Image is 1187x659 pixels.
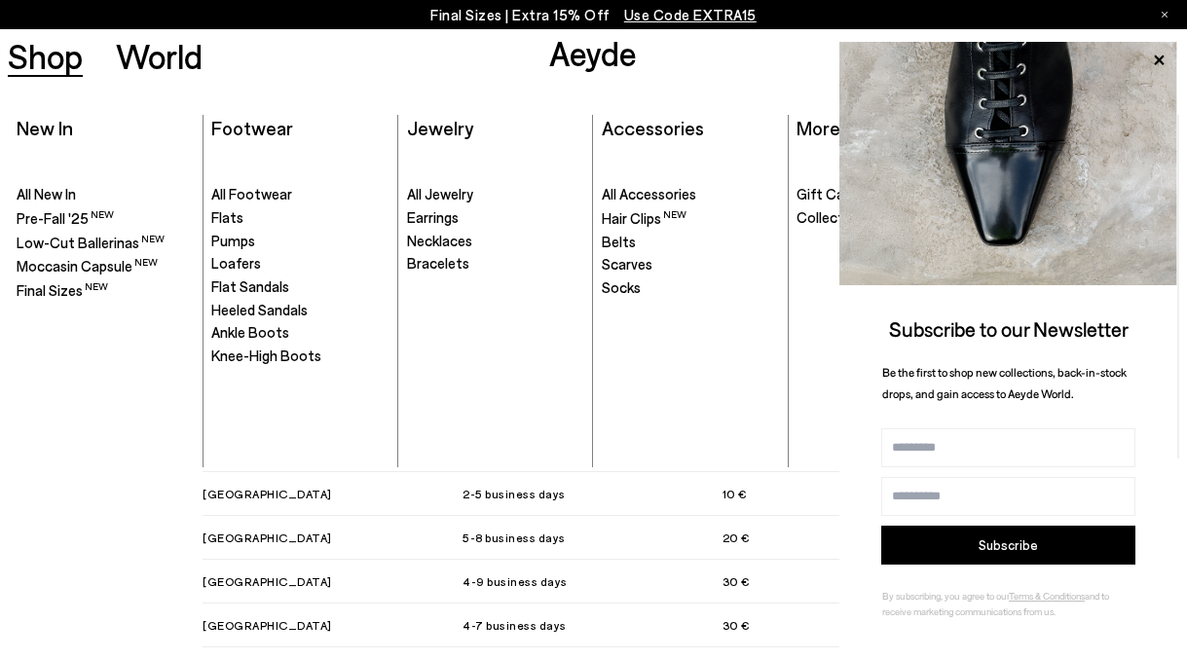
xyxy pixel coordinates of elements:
[211,301,308,318] span: Heeled Sandals
[602,278,780,298] a: Socks
[8,39,83,73] a: Shop
[211,347,321,364] span: Knee-High Boots
[17,185,195,204] a: All New In
[839,42,1177,285] img: ca3f721fb6ff708a270709c41d776025.jpg
[211,347,389,366] a: Knee-High Boots
[407,116,473,139] a: Jewelry
[17,280,195,301] a: Final Sizes
[211,254,389,274] a: Loafers
[889,316,1129,341] span: Subscribe to our Newsletter
[211,208,243,226] span: Flats
[17,116,73,139] a: New In
[797,208,872,226] span: Collectibles
[463,569,723,593] span: 4-9 business days
[602,233,636,250] span: Belts
[407,232,472,249] span: Necklaces
[602,255,652,273] span: Scarves
[881,526,1135,565] button: Subscribe
[203,569,463,593] span: [GEOGRAPHIC_DATA]
[723,569,983,593] span: 30 €
[211,277,289,295] span: Flat Sandals
[797,185,976,204] a: Gift Cards
[407,208,585,228] a: Earrings
[602,233,780,252] a: Belts
[203,526,463,549] span: [GEOGRAPHIC_DATA]
[17,233,195,253] a: Low-Cut Ballerinas
[723,613,983,637] span: 30 €
[211,232,389,251] a: Pumps
[1009,590,1085,602] a: Terms & Conditions
[203,613,463,637] span: [GEOGRAPHIC_DATA]
[463,482,723,505] span: 2-5 business days
[17,209,114,227] span: Pre-Fall '25
[407,232,585,251] a: Necklaces
[211,301,389,320] a: Heeled Sandals
[602,116,704,139] a: Accessories
[463,613,723,637] span: 4-7 business days
[116,39,203,73] a: World
[407,208,459,226] span: Earrings
[211,277,389,297] a: Flat Sandals
[723,482,983,505] span: 10 €
[211,254,261,272] span: Loafers
[723,526,983,549] span: 20 €
[211,323,289,341] span: Ankle Boots
[17,256,195,276] a: Moccasin Capsule
[17,281,108,299] span: Final Sizes
[407,254,469,272] span: Bracelets
[602,209,686,227] span: Hair Clips
[624,6,757,23] span: Navigate to /collections/ss25-final-sizes
[211,185,389,204] a: All Footwear
[797,185,864,202] span: Gift Cards
[797,116,840,139] a: More
[407,185,585,204] a: All Jewelry
[882,590,1009,602] span: By subscribing, you agree to our
[407,254,585,274] a: Bracelets
[17,208,195,229] a: Pre-Fall '25
[882,365,1127,401] span: Be the first to shop new collections, back-in-stock drops, and gain access to Aeyde World.
[211,116,293,139] a: Footwear
[211,208,389,228] a: Flats
[549,32,637,73] a: Aeyde
[17,234,165,251] span: Low-Cut Ballerinas
[203,482,463,505] span: [GEOGRAPHIC_DATA]
[602,185,780,204] a: All Accessories
[797,208,976,228] a: Collectibles
[602,255,780,275] a: Scarves
[211,185,292,202] span: All Footwear
[602,185,696,202] span: All Accessories
[211,323,389,343] a: Ankle Boots
[407,185,473,202] span: All Jewelry
[602,208,780,229] a: Hair Clips
[602,278,641,296] span: Socks
[430,3,757,27] p: Final Sizes | Extra 15% Off
[463,526,723,549] span: 5-8 business days
[17,257,158,275] span: Moccasin Capsule
[211,232,255,249] span: Pumps
[17,185,76,202] span: All New In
